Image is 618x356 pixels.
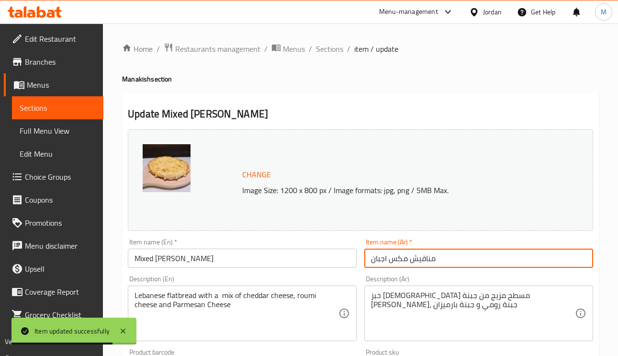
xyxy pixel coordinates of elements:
a: Upsell [4,257,103,280]
a: Branches [4,50,103,73]
div: Item updated successfully [34,326,110,336]
input: Enter name Ar [364,249,593,268]
span: Restaurants management [175,43,260,55]
span: Grocery Checklist [25,309,96,321]
span: Version: [5,335,28,348]
span: Choice Groups [25,171,96,183]
span: Menus [27,79,96,91]
textarea: Lebanese flatbread with a mix of cheddar cheese, roumi cheese and Parmesan Cheese [135,291,338,336]
span: Coverage Report [25,286,96,298]
a: Menu disclaimer [4,234,103,257]
a: Choice Groups [4,165,103,188]
a: Sections [12,96,103,119]
span: Menu disclaimer [25,240,96,252]
span: Branches [25,56,96,68]
span: Change [242,168,271,182]
a: Promotions [4,211,103,234]
h4: Manakish section [122,74,599,84]
a: Sections [316,43,343,55]
li: / [157,43,160,55]
span: Edit Restaurant [25,33,96,45]
span: Promotions [25,217,96,229]
span: Coupons [25,194,96,206]
a: Edit Restaurant [4,27,103,50]
span: item / update [354,43,398,55]
span: Upsell [25,263,96,275]
span: Full Menu View [20,125,96,137]
span: M [601,7,607,17]
nav: breadcrumb [122,43,599,55]
a: Coupons [4,188,103,211]
span: Menus [283,43,305,55]
li: / [347,43,350,55]
span: Edit Menu [20,148,96,160]
a: Menus [4,73,103,96]
a: Restaurants management [164,43,260,55]
div: Jordan [483,7,502,17]
a: Edit Menu [12,142,103,165]
a: Full Menu View [12,119,103,142]
a: Grocery Checklist [4,303,103,326]
a: Home [122,43,153,55]
a: Coverage Report [4,280,103,303]
div: Menu-management [379,6,438,18]
img: %D9%85%D9%86%D8%A7%D9%82%D9%8A%D8%B4_%D9%85%D9%83%D8%B3_%D8%A7%D8%AC%D8%A8%D8%A7%D9%8663892953202... [143,144,191,192]
textarea: خبز [DEMOGRAPHIC_DATA] مسطح مزيج من جبنة [PERSON_NAME]، جبنة رومي و جبنة بارميزان [371,291,575,336]
input: Enter name En [128,249,357,268]
p: Image Size: 1200 x 800 px / Image formats: jpg, png / 5MB Max. [238,184,565,196]
li: / [264,43,268,55]
li: / [309,43,312,55]
span: Sections [20,102,96,114]
button: Change [238,165,275,184]
a: Menus [271,43,305,55]
h2: Update Mixed [PERSON_NAME] [128,107,593,121]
